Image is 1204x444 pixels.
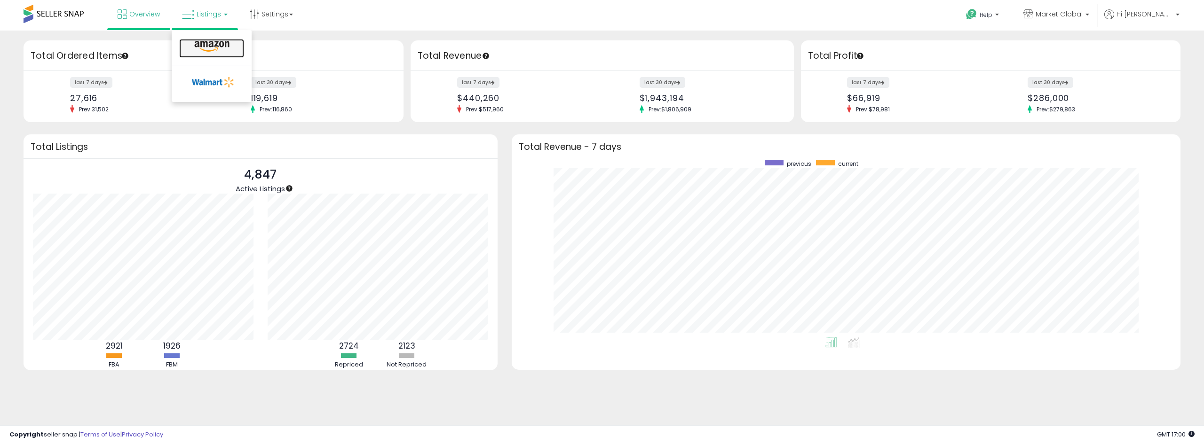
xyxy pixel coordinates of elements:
[129,9,160,19] span: Overview
[398,340,415,351] b: 2123
[251,93,387,103] div: 119,619
[251,77,296,88] label: last 30 days
[856,52,864,60] div: Tooltip anchor
[847,77,889,88] label: last 7 days
[121,52,129,60] div: Tooltip anchor
[519,143,1174,150] h3: Total Revenue - 7 days
[808,49,1174,62] h3: Total Profit
[1032,105,1080,113] span: Prev: $279,863
[418,49,787,62] h3: Total Revenue
[197,9,221,19] span: Listings
[1117,9,1173,19] span: Hi [PERSON_NAME]
[70,93,206,103] div: 27,616
[838,160,858,168] span: current
[1104,9,1180,31] a: Hi [PERSON_NAME]
[339,340,359,351] b: 2724
[457,93,595,103] div: $440,260
[236,166,285,184] p: 4,847
[457,77,499,88] label: last 7 days
[74,105,113,113] span: Prev: 31,502
[640,93,777,103] div: $1,943,194
[379,360,435,369] div: Not Repriced
[787,160,811,168] span: previous
[86,360,143,369] div: FBA
[144,360,200,369] div: FBM
[236,184,285,194] span: Active Listings
[966,8,977,20] i: Get Help
[980,11,992,19] span: Help
[1036,9,1083,19] span: Market Global
[958,1,1008,31] a: Help
[851,105,895,113] span: Prev: $78,981
[31,49,396,62] h3: Total Ordered Items
[847,93,983,103] div: $66,919
[163,340,181,351] b: 1926
[31,143,491,150] h3: Total Listings
[106,340,123,351] b: 2921
[285,184,293,193] div: Tooltip anchor
[1028,77,1073,88] label: last 30 days
[461,105,508,113] span: Prev: $517,960
[70,77,112,88] label: last 7 days
[482,52,490,60] div: Tooltip anchor
[644,105,696,113] span: Prev: $1,806,909
[321,360,377,369] div: Repriced
[1028,93,1164,103] div: $286,000
[255,105,297,113] span: Prev: 116,860
[640,77,685,88] label: last 30 days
